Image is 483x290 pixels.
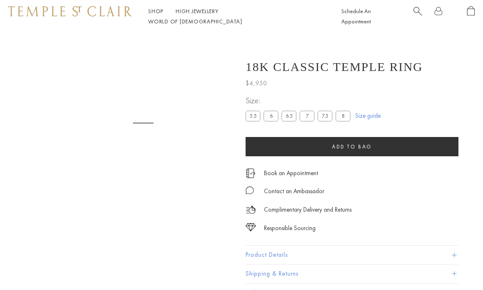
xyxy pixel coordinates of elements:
[246,111,260,121] label: 5.5
[148,18,242,25] a: World of [DEMOGRAPHIC_DATA]World of [DEMOGRAPHIC_DATA]
[318,111,332,121] label: 7.5
[246,78,267,89] span: $4,950
[264,169,318,178] a: Book an Appointment
[282,111,296,121] label: 6.5
[246,94,354,107] span: Size:
[413,6,422,27] a: Search
[264,223,316,233] div: Responsible Sourcing
[246,60,423,74] h1: 18K Classic Temple Ring
[246,265,458,283] button: Shipping & Returns
[176,7,219,15] a: High JewelleryHigh Jewellery
[148,6,323,27] nav: Main navigation
[467,6,475,27] a: Open Shopping Bag
[341,7,371,25] a: Schedule An Appointment
[246,223,256,231] img: icon_sourcing.svg
[264,205,352,215] p: Complimentary Delivery and Returns
[246,169,255,178] img: icon_appointment.svg
[246,186,254,194] img: MessageIcon-01_2.svg
[8,6,132,16] img: Temple St. Clair
[246,137,458,156] button: Add to bag
[336,111,350,121] label: 8
[264,186,324,196] div: Contact an Ambassador
[246,205,256,215] img: icon_delivery.svg
[442,251,475,282] iframe: Gorgias live chat messenger
[300,111,314,121] label: 7
[355,112,381,120] a: Size guide
[246,246,458,264] button: Product Details
[332,143,372,150] span: Add to bag
[264,111,278,121] label: 6
[148,7,163,15] a: ShopShop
